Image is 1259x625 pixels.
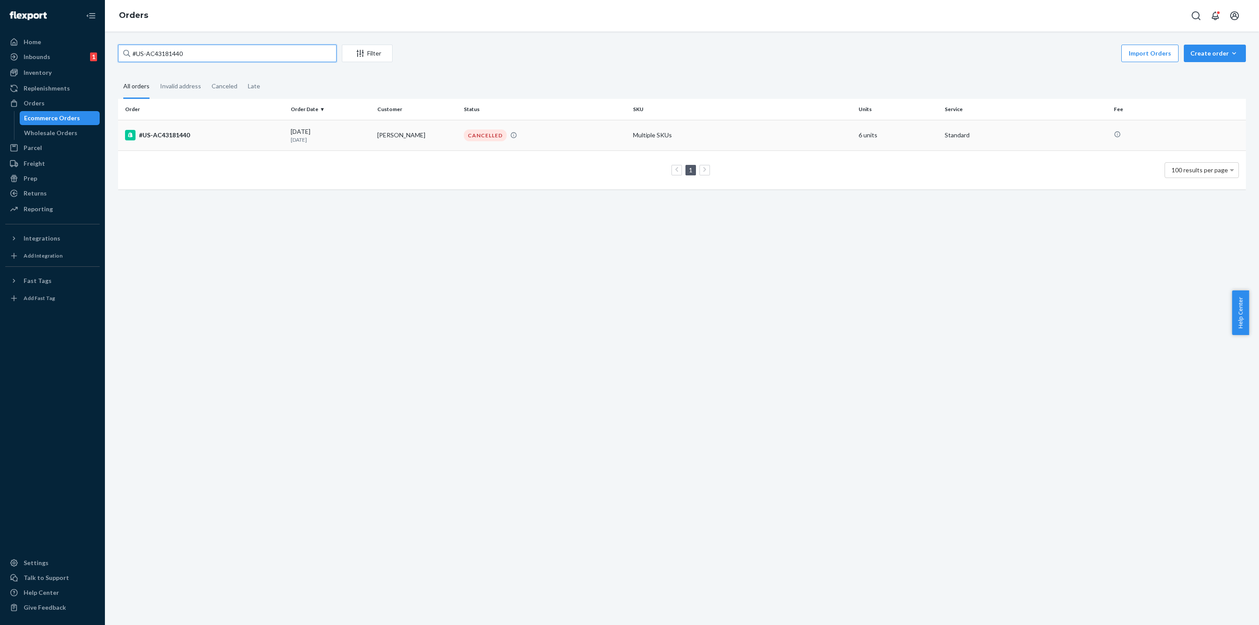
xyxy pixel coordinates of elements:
[125,130,284,140] div: #US-AC43181440
[291,127,370,143] div: [DATE]
[629,120,855,150] td: Multiple SKUs
[5,586,100,600] a: Help Center
[118,99,287,120] th: Order
[5,66,100,80] a: Inventory
[24,159,45,168] div: Freight
[941,99,1110,120] th: Service
[1207,7,1224,24] button: Open notifications
[5,157,100,171] a: Freight
[1172,166,1228,174] span: 100 results per page
[5,96,100,110] a: Orders
[24,52,50,61] div: Inbounds
[5,171,100,185] a: Prep
[119,10,148,20] a: Orders
[1121,45,1179,62] button: Import Orders
[377,105,457,113] div: Customer
[5,571,100,585] a: Talk to Support
[112,3,155,28] ol: breadcrumbs
[212,75,237,98] div: Canceled
[24,143,42,152] div: Parcel
[374,120,460,150] td: [PERSON_NAME]
[5,141,100,155] a: Parcel
[1226,7,1243,24] button: Open account menu
[5,556,100,570] a: Settings
[160,75,201,98] div: Invalid address
[24,68,52,77] div: Inventory
[945,131,1107,140] p: Standard
[24,603,66,612] div: Give Feedback
[855,99,942,120] th: Units
[24,573,69,582] div: Talk to Support
[5,249,100,263] a: Add Integration
[20,126,100,140] a: Wholesale Orders
[90,52,97,61] div: 1
[123,75,150,99] div: All orders
[248,75,260,98] div: Late
[82,7,100,24] button: Close Navigation
[24,252,63,259] div: Add Integration
[342,49,392,58] div: Filter
[1232,290,1249,335] button: Help Center
[24,294,55,302] div: Add Fast Tag
[287,99,374,120] th: Order Date
[5,601,100,615] button: Give Feedback
[24,99,45,108] div: Orders
[5,50,100,64] a: Inbounds1
[5,35,100,49] a: Home
[855,120,942,150] td: 6 units
[24,276,52,285] div: Fast Tags
[687,166,694,174] a: Page 1 is your current page
[1184,45,1246,62] button: Create order
[5,274,100,288] button: Fast Tags
[1110,99,1246,120] th: Fee
[24,189,47,198] div: Returns
[20,111,100,125] a: Ecommerce Orders
[5,202,100,216] a: Reporting
[5,291,100,305] a: Add Fast Tag
[24,114,80,122] div: Ecommerce Orders
[1187,7,1205,24] button: Open Search Box
[10,11,47,20] img: Flexport logo
[5,186,100,200] a: Returns
[24,84,70,93] div: Replenishments
[24,234,60,243] div: Integrations
[5,231,100,245] button: Integrations
[1190,49,1239,58] div: Create order
[629,99,855,120] th: SKU
[5,81,100,95] a: Replenishments
[24,174,37,183] div: Prep
[118,45,337,62] input: Search orders
[24,559,49,567] div: Settings
[24,129,77,137] div: Wholesale Orders
[24,205,53,213] div: Reporting
[291,136,370,143] p: [DATE]
[342,45,393,62] button: Filter
[24,588,59,597] div: Help Center
[24,38,41,46] div: Home
[464,129,507,141] div: CANCELLED
[460,99,629,120] th: Status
